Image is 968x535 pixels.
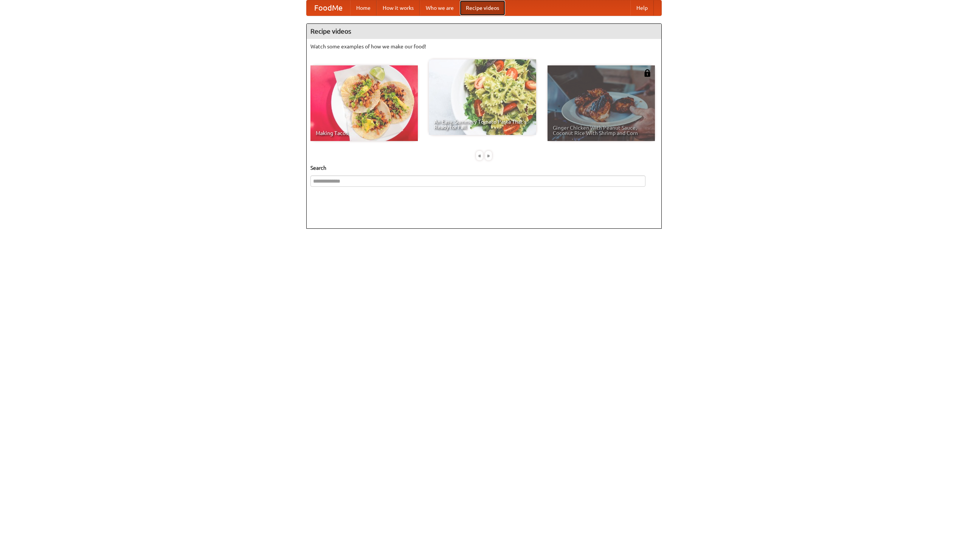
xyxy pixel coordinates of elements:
a: Help [630,0,654,16]
div: « [476,151,483,160]
a: Making Tacos [310,65,418,141]
a: How it works [377,0,420,16]
img: 483408.png [644,69,651,77]
div: » [485,151,492,160]
h4: Recipe videos [307,24,661,39]
span: An Easy, Summery Tomato Pasta That's Ready for Fall [434,119,531,130]
h5: Search [310,164,658,172]
a: Recipe videos [460,0,505,16]
p: Watch some examples of how we make our food! [310,43,658,50]
a: FoodMe [307,0,350,16]
a: An Easy, Summery Tomato Pasta That's Ready for Fall [429,59,536,135]
a: Home [350,0,377,16]
span: Making Tacos [316,130,413,136]
a: Who we are [420,0,460,16]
